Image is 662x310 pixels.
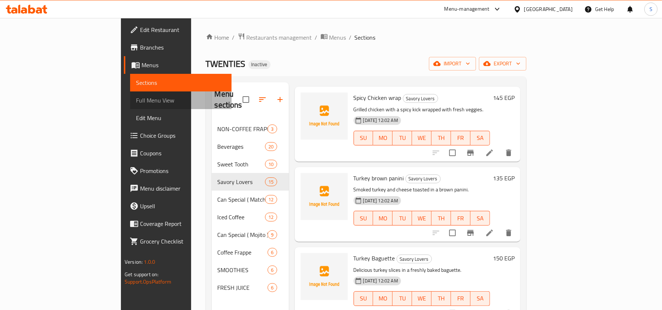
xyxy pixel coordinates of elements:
div: SMOOTHIES6 [212,261,289,279]
span: SA [473,213,487,224]
span: Savory Lovers [406,174,440,183]
a: Upsell [124,197,232,215]
div: Savory Lovers [403,94,438,103]
span: 3 [268,126,276,133]
span: Can Special ( Matcha Garden ) [218,195,265,204]
span: Select to update [445,225,460,241]
span: Savory Lovers [397,255,432,263]
button: TU [393,131,412,145]
span: FRESH JUICE [218,283,268,292]
h6: 145 EGP [493,93,515,103]
div: Menu-management [444,5,490,14]
span: SA [473,133,487,143]
span: [DATE] 12:02 AM [360,277,401,284]
span: 6 [268,249,276,256]
a: Menus [321,33,346,42]
span: SA [473,293,487,304]
span: TWENTIES [206,55,246,72]
span: Get support on: [125,270,158,279]
span: Sections [355,33,376,42]
span: MO [376,133,390,143]
span: Menus [142,61,226,69]
div: NON-COFFEE FRAPPE3 [212,120,289,138]
span: Turkey brown panini [354,173,404,184]
span: Upsell [140,202,226,210]
span: TH [434,133,448,143]
span: Can Special ( Mojito ) [218,230,268,239]
span: 9 [268,231,276,238]
span: WE [415,293,429,304]
a: Coverage Report [124,215,232,232]
div: items [265,195,277,204]
span: 6 [268,267,276,274]
a: Promotions [124,162,232,180]
div: NON-COFFEE FRAPPE [218,125,268,133]
div: items [265,177,277,186]
span: Menu disclaimer [140,184,226,193]
div: Can Special ( Mojito )9 [212,226,289,244]
span: Iced Coffee [218,213,265,221]
span: FR [454,133,468,143]
a: Restaurants management [238,33,312,42]
span: SU [357,213,371,224]
div: items [268,125,277,133]
span: 15 [265,179,276,185]
button: TU [393,211,412,226]
span: TU [396,293,409,304]
span: Coverage Report [140,219,226,228]
button: delete [500,224,518,242]
span: S [650,5,652,13]
span: SU [357,133,371,143]
a: Support.OpsPlatform [125,277,171,286]
span: Coffee Frappe [218,248,268,257]
span: TU [396,213,409,224]
button: TH [432,131,451,145]
button: export [479,57,526,71]
button: SA [470,211,490,226]
span: Beverages [218,142,265,151]
li: / [232,33,235,42]
li: / [349,33,352,42]
a: Menus [124,56,232,74]
button: SU [354,131,373,145]
span: Sweet Tooth [218,160,265,169]
span: Grocery Checklist [140,237,226,246]
div: items [268,266,277,274]
div: items [265,142,277,151]
p: Delicious turkey slices in a freshly baked baguette. [354,266,490,275]
button: MO [373,291,393,306]
button: MO [373,131,393,145]
span: Menus [329,33,346,42]
a: Sections [130,74,232,91]
button: TU [393,291,412,306]
button: WE [412,131,432,145]
span: Edit Restaurant [140,25,226,34]
span: Full Menu View [136,96,226,105]
a: Menu disclaimer [124,180,232,197]
div: Inactive [248,60,271,69]
span: FR [454,213,468,224]
span: 1.0.0 [144,257,155,267]
img: Turkey brown panini [301,173,348,220]
a: Edit menu item [485,228,494,237]
span: Restaurants management [247,33,312,42]
p: Grilled chicken with a spicy kick wrapped with fresh veggies. [354,105,490,114]
span: SU [357,293,371,304]
button: WE [412,211,432,226]
button: TH [432,211,451,226]
button: SA [470,131,490,145]
img: Turkey Baguette [301,253,348,300]
span: TH [434,213,448,224]
div: Coffee Frappe6 [212,244,289,261]
h6: 150 EGP [493,253,515,263]
span: Choice Groups [140,131,226,140]
nav: breadcrumb [206,33,526,42]
h6: 135 EGP [493,173,515,183]
button: FR [451,131,470,145]
span: [DATE] 12:02 AM [360,117,401,124]
button: SU [354,291,373,306]
span: 6 [268,284,276,291]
